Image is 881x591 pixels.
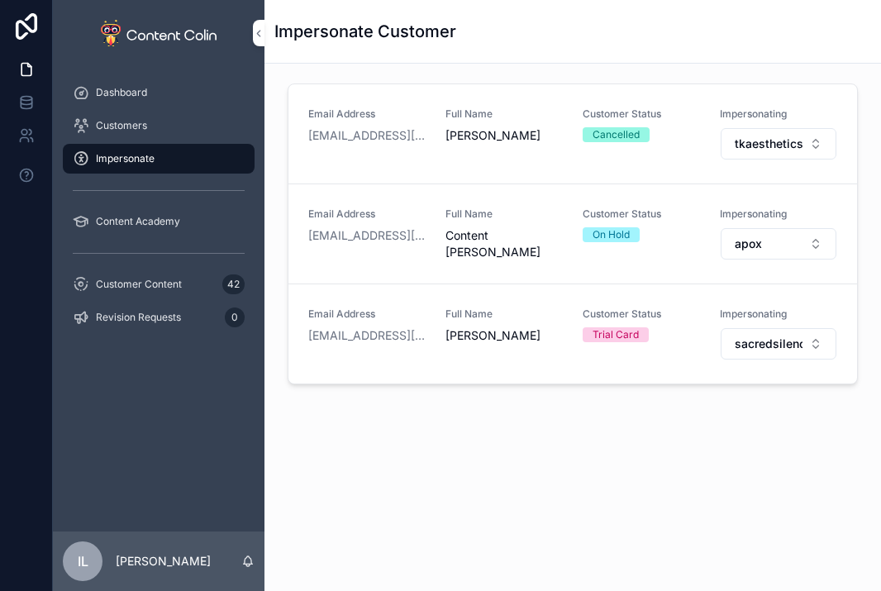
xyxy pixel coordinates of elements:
span: [PERSON_NAME] [445,127,563,144]
div: scrollable content [53,66,264,354]
span: Customer Content [96,278,182,291]
span: Email Address [308,307,426,321]
a: Customer Content42 [63,269,255,299]
a: Dashboard [63,78,255,107]
div: 0 [225,307,245,327]
span: [PERSON_NAME] [445,327,563,344]
a: Content Academy [63,207,255,236]
span: apox [735,236,762,252]
span: Content [PERSON_NAME] [445,227,563,260]
span: Full Name [445,107,563,121]
button: Select Button [721,128,836,160]
span: Impersonating [720,207,837,221]
button: Select Button [721,328,836,360]
span: Impersonate [96,152,155,165]
p: [PERSON_NAME] [116,553,211,570]
a: Impersonate [63,144,255,174]
span: Revision Requests [96,311,181,324]
a: [EMAIL_ADDRESS][DOMAIN_NAME] [308,227,426,244]
span: Full Name [445,207,563,221]
div: Cancelled [593,127,640,142]
span: IL [78,551,88,571]
span: sacredsilencehealing [735,336,802,352]
span: Dashboard [96,86,147,99]
h1: Impersonate Customer [274,20,456,43]
span: Customer Status [583,307,700,321]
a: [EMAIL_ADDRESS][DOMAIN_NAME] [308,327,426,344]
span: Customer Status [583,207,700,221]
div: 42 [222,274,245,294]
div: On Hold [593,227,630,242]
span: Email Address [308,107,426,121]
button: Select Button [721,228,836,260]
div: Trial Card [593,327,639,342]
a: [EMAIL_ADDRESS][DOMAIN_NAME] [308,127,426,144]
span: Impersonating [720,307,837,321]
span: tkaesthetics [735,136,802,152]
span: Customers [96,119,147,132]
span: Impersonating [720,107,837,121]
span: Content Academy [96,215,180,228]
span: Email Address [308,207,426,221]
span: Full Name [445,307,563,321]
img: App logo [101,20,217,46]
span: Customer Status [583,107,700,121]
a: Customers [63,111,255,141]
a: Revision Requests0 [63,303,255,332]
